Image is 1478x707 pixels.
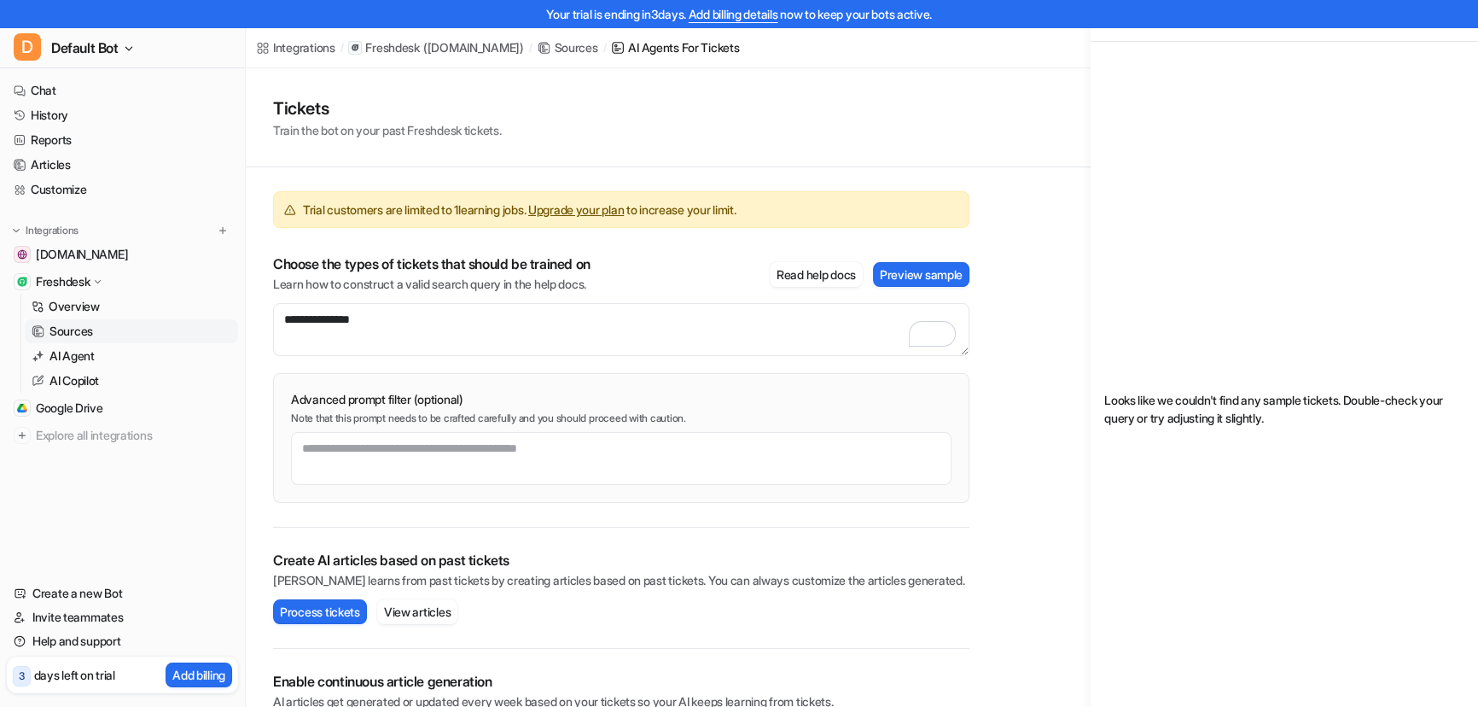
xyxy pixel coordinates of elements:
p: Learn how to construct a valid search query in the help docs. [273,276,591,293]
a: Create a new Bot [7,581,238,605]
img: expand menu [10,225,22,237]
img: menu_add.svg [217,225,229,237]
button: View articles [377,599,457,624]
button: Integrations [7,222,84,239]
span: D [14,33,41,61]
button: Preview sample [873,262,969,287]
span: / [529,40,532,56]
img: Google Drive [17,403,27,413]
div: The team will be back 🕒 [27,30,266,63]
div: Let me know how it goes, or if these suggestions don’t resolve the issue. ​ [27,461,266,511]
span: Explore all integrations [36,422,231,449]
span: Default Bot [51,36,119,60]
p: Integrations [26,224,79,237]
a: Google DriveGoogle Drive [7,396,238,420]
div: AI Agents for tickets [628,38,739,56]
a: AI Agents for tickets [611,38,739,56]
p: Freshdesk [36,273,90,290]
textarea: Message… [15,523,327,552]
p: Add billing [172,666,225,684]
button: Send a message… [293,552,320,580]
a: www.secretfoodtours.com[DOMAIN_NAME] [7,242,238,266]
p: Train the bot on your past Freshdesk tickets. [273,121,501,139]
button: Process tickets [273,599,367,624]
p: AI Agent [49,348,95,365]
div: Please check our guide on and follow the steps according to the tickets you’d like to train on. I... [27,311,266,461]
p: Freshdesk [365,39,419,56]
div: [DATE] [14,87,328,110]
p: Create AI articles based on past tickets [273,552,969,569]
b: eesel [106,115,137,127]
a: Add billing details [689,7,778,21]
p: Active [83,21,117,38]
div: Sources [555,38,598,56]
img: explore all integrations [14,427,31,444]
a: Chat [7,79,238,102]
p: ( [DOMAIN_NAME] ) [423,39,524,56]
a: Sources [538,38,598,56]
a: Articles [7,153,238,177]
button: Read help docs [770,262,863,287]
div: Thanks, Kyva ​ [27,511,266,562]
p: 3 [19,669,25,684]
span: Google Drive [36,400,103,417]
span: / [603,40,607,56]
a: Help and support [7,629,238,653]
b: Later [DATE] [42,48,127,61]
p: Choose the types of tickets that should be trained on [273,255,591,272]
p: Sources [49,323,93,340]
button: go back [11,7,44,39]
p: days left on trial [34,666,115,684]
p: Advanced prompt filter (optional) [291,391,951,408]
button: Home [267,7,300,39]
button: Upload attachment [81,559,95,573]
button: Emoji picker [26,559,40,573]
div: joined the conversation [106,114,259,129]
span: Trial customers are limited to 1 learning jobs. to increase your limit. [303,201,736,219]
span: [DOMAIN_NAME] [36,246,128,263]
h1: eesel [83,9,119,21]
p: Note that this prompt needs to be crafted carefully and you should proceed with caution. [291,412,951,425]
a: Reports [7,128,238,152]
div: eesel says… [14,110,328,149]
div: Training on past tickets requires using the native helpdesk querying system, and Freshdesk’s setu... [27,194,266,311]
a: Invite teammates [7,605,238,629]
p: AI Copilot [49,372,99,389]
textarea: To enrich screen reader interactions, please activate Accessibility in Grammarly extension settings [273,303,969,356]
a: AI Agent [25,344,238,368]
p: [PERSON_NAME] learns from past tickets by creating articles based on past tickets. You can always... [273,572,969,589]
p: Enable continuous article generation [273,673,969,690]
button: Add billing [166,663,232,687]
a: Freshdesk([DOMAIN_NAME]) [348,39,523,56]
div: eesel says… [14,149,328,609]
button: Gif picker [54,559,67,573]
a: Integrations [256,38,335,56]
p: Looks like we couldn't find any sample tickets. Double-check your query or try adjusting it sligh... [1104,391,1464,427]
a: Explore all integrations [7,424,238,447]
a: Overview [25,295,238,318]
span: / [340,40,344,56]
div: Hi [PERSON_NAME], ​ [27,160,266,193]
a: Sources [25,319,238,343]
img: www.secretfoodtours.com [17,249,27,260]
a: History [7,103,238,127]
a: Customize [7,178,238,202]
div: Integrations [273,38,335,56]
div: Hi [PERSON_NAME],​Training on past tickets requires using the native helpdesk querying system, an... [14,149,280,571]
img: Profile image for eesel [49,9,76,37]
p: Overview [49,298,100,315]
img: Profile image for eesel [84,113,101,130]
img: Freshdesk [17,277,27,287]
a: Upgrade your plan [528,202,624,217]
a: Writing a Ticket Filter Query for Freshdesk integration [27,312,238,359]
h1: Tickets [273,96,501,121]
div: Close [300,7,330,38]
button: Start recording [108,559,122,573]
a: AI Copilot [25,369,238,393]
